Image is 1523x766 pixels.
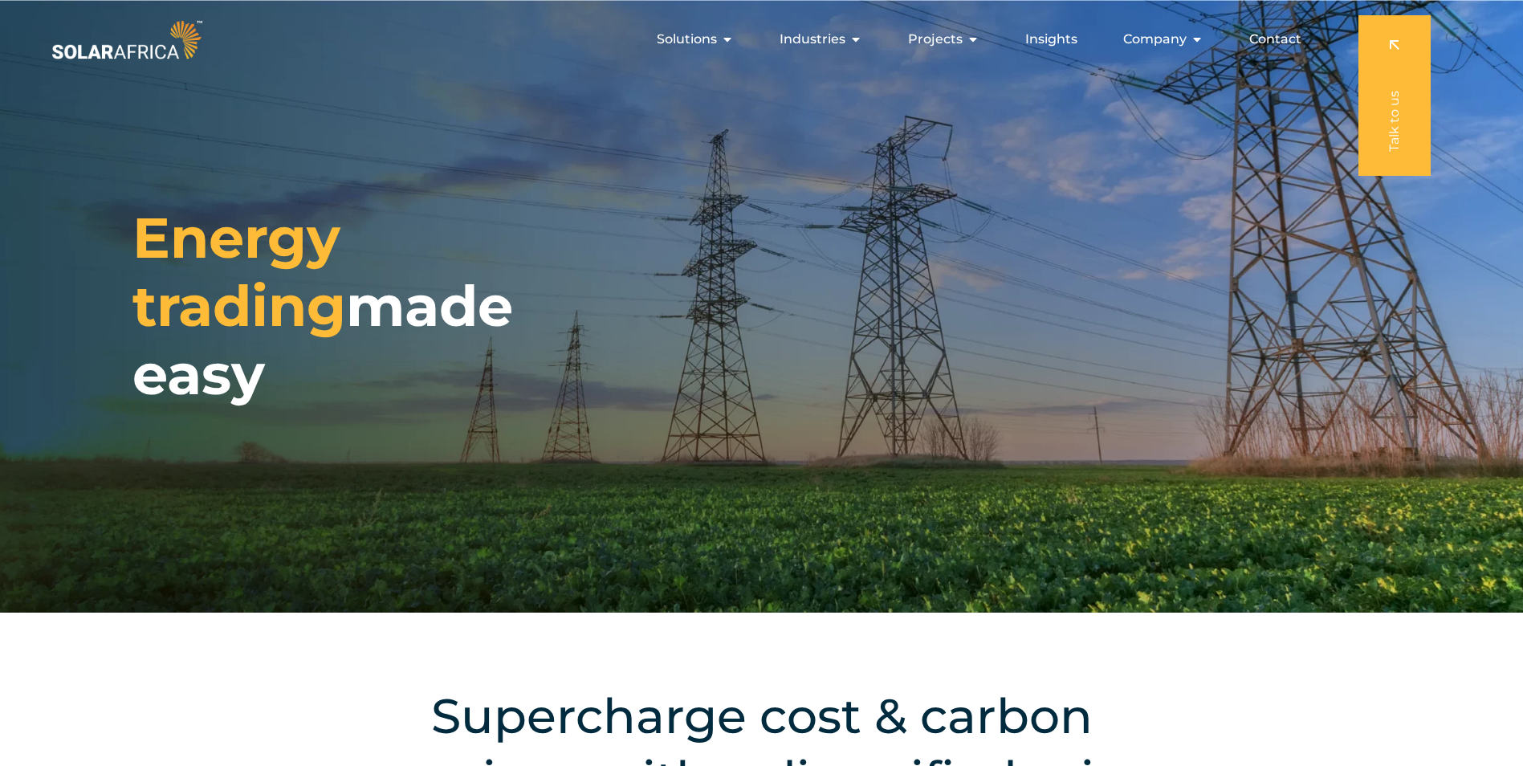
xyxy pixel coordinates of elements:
[206,23,1314,55] nav: Menu
[206,23,1314,55] div: Menu Toggle
[908,30,963,49] span: Projects
[657,30,717,49] span: Solutions
[1249,30,1301,49] a: Contact
[132,204,574,409] h1: made easy
[132,203,346,340] span: Energy trading
[780,30,845,49] span: Industries
[1025,30,1077,49] a: Insights
[1123,30,1187,49] span: Company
